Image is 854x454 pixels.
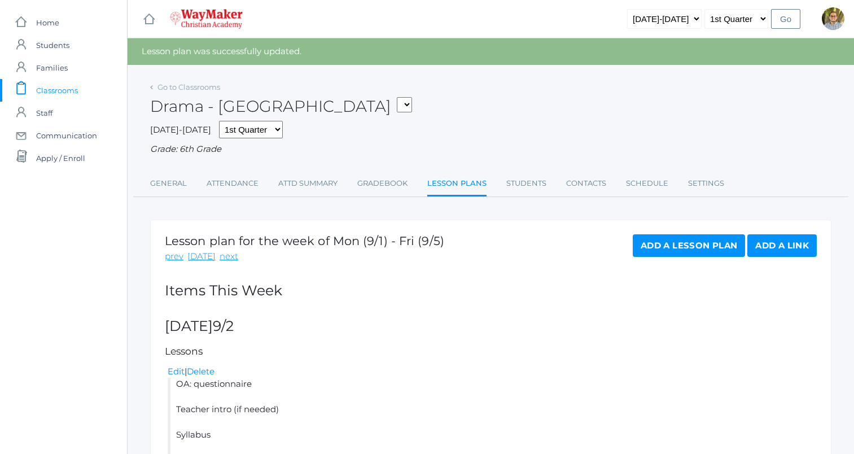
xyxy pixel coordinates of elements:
[36,147,85,169] span: Apply / Enroll
[187,366,214,377] a: Delete
[150,172,187,195] a: General
[747,234,817,257] a: Add a Link
[36,34,69,56] span: Students
[36,11,59,34] span: Home
[213,317,234,334] span: 9/2
[170,9,243,29] img: waymaker-logo-stack-white-1602f2b1af18da31a5905e9982d058868370996dac5278e84edea6dabf9a3315.png
[427,172,487,197] a: Lesson Plans
[36,79,78,102] span: Classrooms
[36,102,52,124] span: Staff
[771,9,800,29] input: Go
[822,7,844,30] div: Kylen Braileanu
[128,38,854,65] div: Lesson plan was successfully updated.
[165,346,817,357] h5: Lessons
[566,172,606,195] a: Contacts
[187,250,216,263] a: [DATE]
[278,172,338,195] a: Attd Summary
[165,250,183,263] a: prev
[506,172,546,195] a: Students
[633,234,745,257] a: Add a Lesson Plan
[150,98,412,115] h2: Drama - [GEOGRAPHIC_DATA]
[165,318,817,334] h2: [DATE]
[168,366,185,377] a: Edit
[36,56,68,79] span: Families
[626,172,668,195] a: Schedule
[688,172,724,195] a: Settings
[220,250,238,263] a: next
[357,172,408,195] a: Gradebook
[168,365,817,378] div: |
[165,234,444,247] h1: Lesson plan for the week of Mon (9/1) - Fri (9/5)
[150,143,831,156] div: Grade: 6th Grade
[150,124,211,135] span: [DATE]-[DATE]
[165,283,817,299] h2: Items This Week
[207,172,259,195] a: Attendance
[157,82,220,91] a: Go to Classrooms
[36,124,97,147] span: Communication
